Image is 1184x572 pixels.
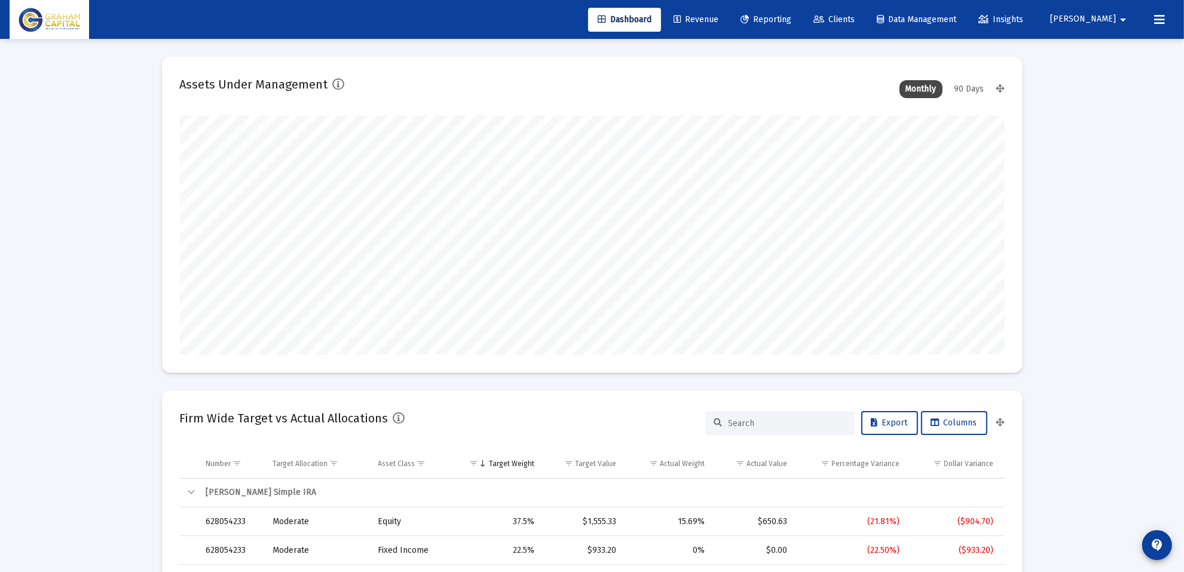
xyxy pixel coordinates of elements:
[867,8,966,32] a: Data Management
[931,418,977,428] span: Columns
[19,8,80,32] img: Dashboard
[821,459,830,468] span: Show filter options for column 'Percentage Variance'
[551,516,617,528] div: $1,555.33
[565,459,574,468] span: Show filter options for column 'Target Value'
[969,8,1033,32] a: Insights
[206,486,994,498] div: [PERSON_NAME] Simple IRA
[198,507,264,536] td: 628054233
[417,459,426,468] span: Show filter options for column 'Asset Class'
[233,459,242,468] span: Show filter options for column 'Number'
[273,459,328,468] div: Target Allocation
[180,409,388,428] h2: Firm Wide Target vs Actual Allocations
[1150,538,1164,552] mat-icon: contact_support
[455,449,543,478] td: Column Target Weight
[674,14,718,25] span: Revenue
[813,14,855,25] span: Clients
[934,459,943,468] span: Show filter options for column 'Dollar Variance'
[741,14,791,25] span: Reporting
[489,459,534,468] div: Target Weight
[598,14,651,25] span: Dashboard
[634,544,705,556] div: 0%
[463,516,534,528] div: 37.5%
[736,459,745,468] span: Show filter options for column 'Actual Value'
[804,516,900,528] div: (21.81%)
[978,14,1023,25] span: Insights
[588,8,661,32] a: Dashboard
[206,459,231,468] div: Number
[917,516,994,528] div: ($904.70)
[378,459,415,468] div: Asset Class
[908,449,1005,478] td: Column Dollar Variance
[634,516,705,528] div: 15.69%
[543,449,625,478] td: Column Target Value
[731,8,801,32] a: Reporting
[625,449,713,478] td: Column Actual Weight
[944,459,994,468] div: Dollar Variance
[832,459,900,468] div: Percentage Variance
[804,8,864,32] a: Clients
[264,507,370,536] td: Moderate
[721,516,787,528] div: $650.63
[1036,7,1145,31] button: [PERSON_NAME]
[1116,8,1130,32] mat-icon: arrow_drop_down
[746,459,787,468] div: Actual Value
[370,536,455,565] td: Fixed Income
[1050,14,1116,25] span: [PERSON_NAME]
[917,544,994,556] div: ($933.20)
[871,418,908,428] span: Export
[796,449,908,478] td: Column Percentage Variance
[576,459,617,468] div: Target Value
[664,8,728,32] a: Revenue
[921,411,987,435] button: Columns
[463,544,534,556] div: 22.5%
[198,449,264,478] td: Column Number
[370,507,455,536] td: Equity
[370,449,455,478] td: Column Asset Class
[180,479,198,507] td: Collapse
[877,14,956,25] span: Data Management
[469,459,478,468] span: Show filter options for column 'Target Weight'
[713,449,796,478] td: Column Actual Value
[264,449,370,478] td: Column Target Allocation
[329,459,338,468] span: Show filter options for column 'Target Allocation'
[949,80,990,98] div: 90 Days
[660,459,705,468] div: Actual Weight
[198,536,264,565] td: 628054233
[551,544,617,556] div: $933.20
[264,536,370,565] td: Moderate
[900,80,943,98] div: Monthly
[649,459,658,468] span: Show filter options for column 'Actual Weight'
[721,544,787,556] div: $0.00
[804,544,900,556] div: (22.50%)
[861,411,918,435] button: Export
[180,75,328,94] h2: Assets Under Management
[729,418,846,428] input: Search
